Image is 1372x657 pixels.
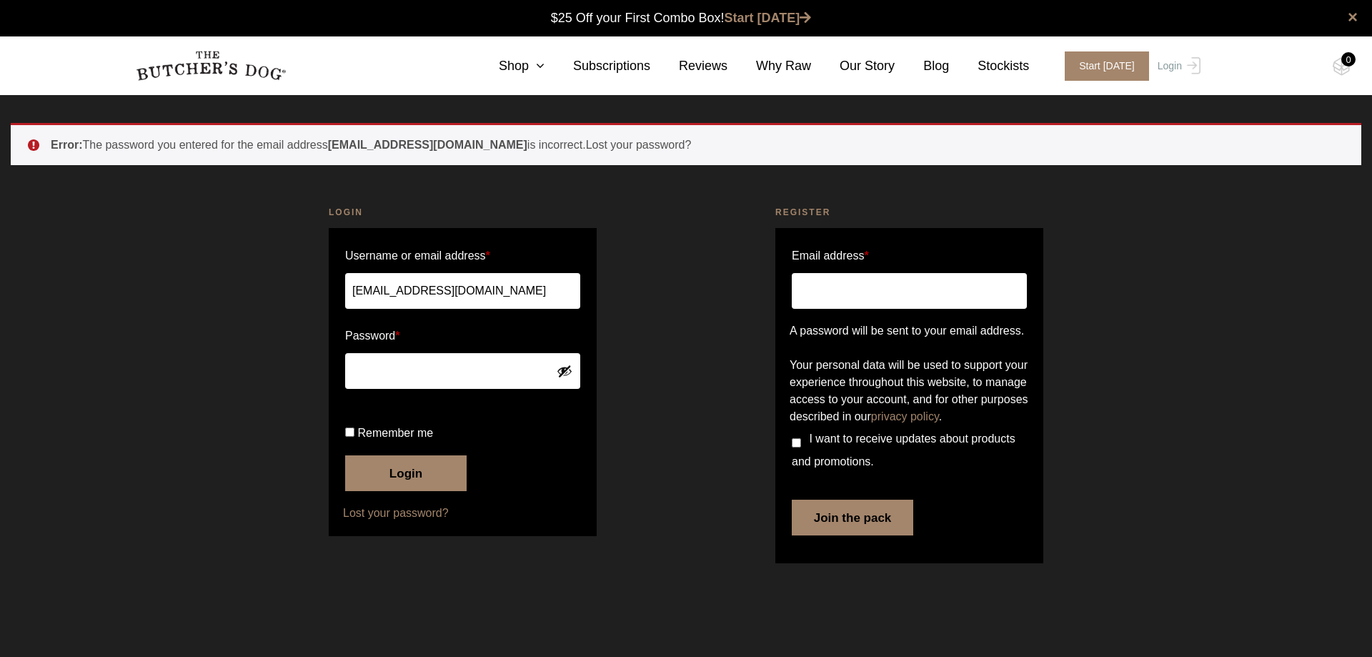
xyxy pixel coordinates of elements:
li: The password you entered for the email address is incorrect. [51,137,1338,154]
a: Blog [895,56,949,76]
label: Password [345,325,580,347]
p: A password will be sent to your email address. [790,322,1029,340]
span: Start [DATE] [1065,51,1149,81]
label: Username or email address [345,244,580,267]
a: Why Raw [727,56,811,76]
a: close [1348,9,1358,26]
a: Lost your password? [343,505,582,522]
a: Stockists [949,56,1029,76]
label: Email address [792,244,869,267]
a: Our Story [811,56,895,76]
h2: Register [775,205,1043,219]
a: Start [DATE] [725,11,812,25]
button: Login [345,455,467,491]
strong: Error: [51,139,82,151]
img: TBD_Cart-Empty.png [1333,57,1351,76]
a: Reviews [650,56,727,76]
h2: Login [329,205,597,219]
button: Join the pack [792,500,913,535]
a: privacy policy [871,410,939,423]
span: I want to receive updates about products and promotions. [792,433,1015,468]
a: Shop [470,56,545,76]
span: Remember me [357,427,433,439]
a: Start [DATE] [1050,51,1154,81]
a: Login [1154,51,1200,81]
input: Remember me [345,428,354,437]
button: Show password [557,363,572,379]
strong: [EMAIL_ADDRESS][DOMAIN_NAME] [328,139,527,151]
p: Your personal data will be used to support your experience throughout this website, to manage acc... [790,357,1029,425]
input: I want to receive updates about products and promotions. [792,438,801,448]
a: Subscriptions [545,56,650,76]
div: 0 [1341,52,1356,66]
a: Lost your password? [586,139,692,151]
